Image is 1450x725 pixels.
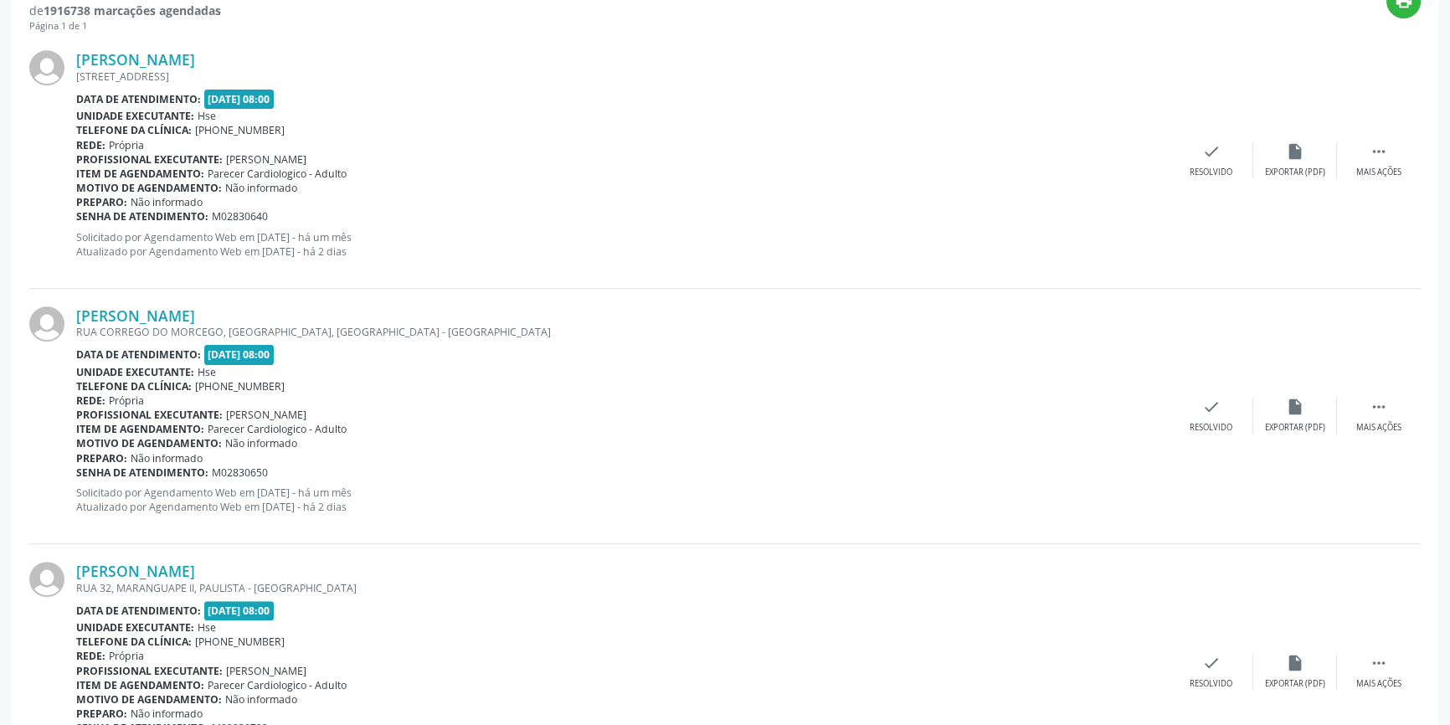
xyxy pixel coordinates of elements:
span: Hse [198,620,216,635]
b: Data de atendimento: [76,604,201,618]
b: Profissional executante: [76,408,223,422]
div: Página 1 de 1 [29,19,221,33]
div: Mais ações [1356,422,1401,434]
span: [PERSON_NAME] [226,152,306,167]
div: RUA 32, MARANGUAPE II, PAULISTA - [GEOGRAPHIC_DATA] [76,581,1170,595]
b: Motivo de agendamento: [76,692,222,707]
img: img [29,50,64,85]
b: Item de agendamento: [76,422,204,436]
span: [PHONE_NUMBER] [195,635,285,649]
div: Exportar (PDF) [1265,422,1325,434]
b: Data de atendimento: [76,347,201,362]
p: Solicitado por Agendamento Web em [DATE] - há um mês Atualizado por Agendamento Web em [DATE] - h... [76,230,1170,259]
span: [PHONE_NUMBER] [195,123,285,137]
span: Hse [198,365,216,379]
b: Senha de atendimento: [76,209,208,224]
div: Resolvido [1190,422,1232,434]
a: [PERSON_NAME] [76,50,195,69]
span: Parecer Cardiologico - Adulto [208,167,347,181]
span: Própria [109,393,144,408]
i:  [1370,654,1388,672]
span: M02830650 [212,465,268,480]
img: img [29,306,64,342]
span: Não informado [225,436,297,450]
b: Preparo: [76,195,127,209]
i: insert_drive_file [1286,142,1304,161]
div: Mais ações [1356,167,1401,178]
b: Profissional executante: [76,152,223,167]
b: Telefone da clínica: [76,123,192,137]
span: Própria [109,649,144,663]
b: Profissional executante: [76,664,223,678]
div: Exportar (PDF) [1265,678,1325,690]
span: [DATE] 08:00 [204,601,275,620]
p: Solicitado por Agendamento Web em [DATE] - há um mês Atualizado por Agendamento Web em [DATE] - h... [76,486,1170,514]
span: M02830640 [212,209,268,224]
b: Telefone da clínica: [76,379,192,393]
div: de [29,2,221,19]
span: [PERSON_NAME] [226,408,306,422]
b: Item de agendamento: [76,167,204,181]
strong: 1916738 marcações agendadas [44,3,221,18]
b: Item de agendamento: [76,678,204,692]
span: Hse [198,109,216,123]
div: Mais ações [1356,678,1401,690]
i: check [1202,398,1221,416]
span: Não informado [225,692,297,707]
b: Senha de atendimento: [76,465,208,480]
span: [DATE] 08:00 [204,345,275,364]
b: Telefone da clínica: [76,635,192,649]
b: Unidade executante: [76,620,194,635]
b: Unidade executante: [76,109,194,123]
i: check [1202,654,1221,672]
b: Motivo de agendamento: [76,181,222,195]
b: Rede: [76,649,105,663]
i:  [1370,398,1388,416]
b: Unidade executante: [76,365,194,379]
b: Data de atendimento: [76,92,201,106]
b: Rede: [76,393,105,408]
span: [PHONE_NUMBER] [195,379,285,393]
span: Não informado [131,451,203,465]
img: img [29,562,64,597]
b: Motivo de agendamento: [76,436,222,450]
b: Rede: [76,138,105,152]
span: Parecer Cardiologico - Adulto [208,678,347,692]
i: check [1202,142,1221,161]
span: Não informado [131,707,203,721]
span: Própria [109,138,144,152]
i: insert_drive_file [1286,654,1304,672]
a: [PERSON_NAME] [76,306,195,325]
div: Resolvido [1190,167,1232,178]
b: Preparo: [76,707,127,721]
span: [DATE] 08:00 [204,90,275,109]
span: Não informado [131,195,203,209]
div: Exportar (PDF) [1265,167,1325,178]
span: Parecer Cardiologico - Adulto [208,422,347,436]
div: [STREET_ADDRESS] [76,69,1170,84]
b: Preparo: [76,451,127,465]
a: [PERSON_NAME] [76,562,195,580]
span: Não informado [225,181,297,195]
div: RUA CORREGO DO MORCEGO, [GEOGRAPHIC_DATA], [GEOGRAPHIC_DATA] - [GEOGRAPHIC_DATA] [76,325,1170,339]
i: insert_drive_file [1286,398,1304,416]
span: [PERSON_NAME] [226,664,306,678]
div: Resolvido [1190,678,1232,690]
i:  [1370,142,1388,161]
